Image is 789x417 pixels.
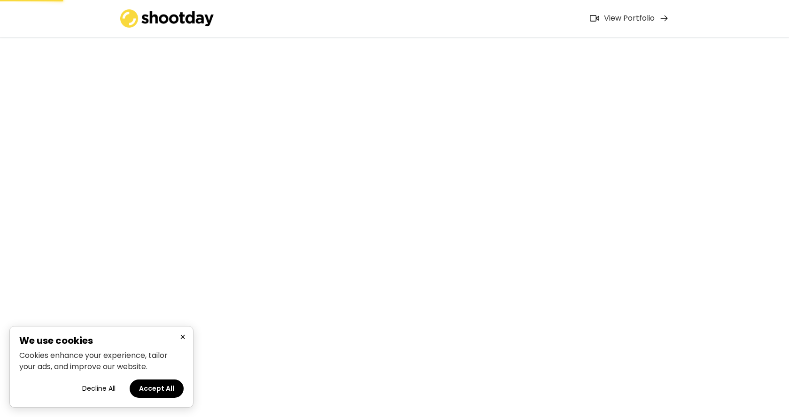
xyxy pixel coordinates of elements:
div: View Portfolio [604,14,655,23]
button: Close cookie banner [177,331,188,343]
h2: We use cookies [19,336,184,345]
img: Icon%20feather-video%402x.png [590,15,599,22]
p: Cookies enhance your experience, tailor your ads, and improve our website. [19,350,184,372]
button: Decline all cookies [73,379,125,398]
button: Accept all cookies [130,379,184,398]
img: shootday_logo.png [120,9,214,28]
